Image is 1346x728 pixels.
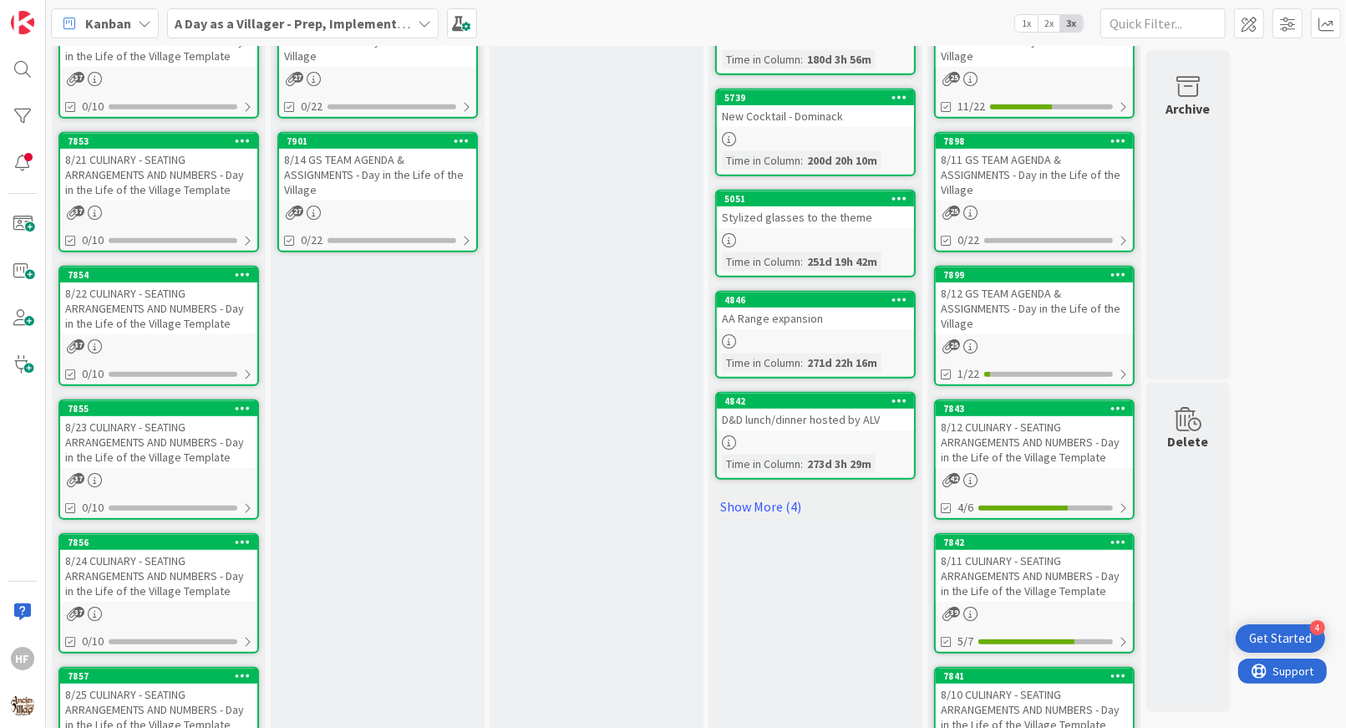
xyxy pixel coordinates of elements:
[715,89,916,176] a: 5739New Cocktail - DominackTime in Column:200d 20h 10m
[60,134,257,201] div: 78538/21 CULINARY - SEATING ARRANGEMENTS AND NUMBERS - Day in the Life of the Village Template
[722,252,800,271] div: Time in Column
[957,633,973,650] span: 5/7
[936,401,1133,416] div: 7843
[724,294,914,306] div: 4846
[1168,431,1209,451] div: Delete
[35,3,76,23] span: Support
[1249,630,1312,647] div: Get Started
[11,647,34,670] div: HF
[800,252,803,271] span: :
[715,392,916,480] a: 4842D&D lunch/dinner hosted by ALVTime in Column:273d 3h 29m
[279,149,476,201] div: 8/14 GS TEAM AGENDA & ASSIGNMENTS - Day in the Life of the Village
[936,134,1133,149] div: 7898
[68,403,257,415] div: 7855
[60,401,257,468] div: 78558/23 CULINARY - SEATING ARRANGEMENTS AND NUMBERS - Day in the Life of the Village Template
[936,550,1133,602] div: 8/11 CULINARY - SEATING ARRANGEMENTS AND NUMBERS - Day in the Life of the Village Template
[60,550,257,602] div: 8/24 CULINARY - SEATING ARRANGEMENTS AND NUMBERS - Day in the Life of the Village Template
[58,533,259,654] a: 78568/24 CULINARY - SEATING ARRANGEMENTS AND NUMBERS - Day in the Life of the Village Template0/10
[936,134,1133,201] div: 78988/11 GS TEAM AGENDA & ASSIGNMENTS - Day in the Life of the Village
[1166,99,1211,119] div: Archive
[800,50,803,69] span: :
[68,135,257,147] div: 7853
[68,269,257,281] div: 7854
[1038,15,1060,32] span: 2x
[58,132,259,252] a: 78538/21 CULINARY - SEATING ARRANGEMENTS AND NUMBERS - Day in the Life of the Village Template0/10
[58,400,259,520] a: 78558/23 CULINARY - SEATING ARRANGEMENTS AND NUMBERS - Day in the Life of the Village Template0/10
[803,252,881,271] div: 251d 19h 42m
[277,132,478,252] a: 79018/14 GS TEAM AGENDA & ASSIGNMENTS - Day in the Life of the Village0/22
[58,266,259,386] a: 78548/22 CULINARY - SEATING ARRANGEMENTS AND NUMBERS - Day in the Life of the Village Template0/10
[943,135,1133,147] div: 7898
[68,670,257,682] div: 7857
[943,403,1133,415] div: 7843
[803,151,881,170] div: 200d 20h 10m
[1100,8,1226,38] input: Quick Filter...
[60,401,257,416] div: 7855
[957,499,973,517] span: 4/6
[717,105,914,127] div: New Cocktail - Dominack
[943,537,1133,548] div: 7842
[60,535,257,550] div: 7856
[722,151,800,170] div: Time in Column
[74,72,84,83] span: 37
[800,455,803,473] span: :
[74,473,84,484] span: 37
[949,473,960,484] span: 42
[722,50,800,69] div: Time in Column
[60,134,257,149] div: 7853
[60,669,257,684] div: 7857
[724,193,914,205] div: 5051
[722,354,800,372] div: Time in Column
[82,232,104,249] span: 0/10
[936,416,1133,468] div: 8/12 CULINARY - SEATING ARRANGEMENTS AND NUMBERS - Day in the Life of the Village Template
[717,191,914,228] div: 5051Stylized glasses to the theme
[60,416,257,468] div: 8/23 CULINARY - SEATING ARRANGEMENTS AND NUMBERS - Day in the Life of the Village Template
[1236,624,1325,653] div: Open Get Started checklist, remaining modules: 4
[934,533,1135,654] a: 78428/11 CULINARY - SEATING ARRANGEMENTS AND NUMBERS - Day in the Life of the Village Template5/7
[60,535,257,602] div: 78568/24 CULINARY - SEATING ARRANGEMENTS AND NUMBERS - Day in the Life of the Village Template
[11,11,34,34] img: Visit kanbanzone.com
[936,401,1133,468] div: 78438/12 CULINARY - SEATING ARRANGEMENTS AND NUMBERS - Day in the Life of the Village Template
[803,354,881,372] div: 271d 22h 16m
[803,50,876,69] div: 180d 3h 56m
[717,394,914,430] div: 4842D&D lunch/dinner hosted by ALV
[85,13,131,33] span: Kanban
[936,535,1133,602] div: 78428/11 CULINARY - SEATING ARRANGEMENTS AND NUMBERS - Day in the Life of the Village Template
[60,283,257,334] div: 8/22 CULINARY - SEATING ARRANGEMENTS AND NUMBERS - Day in the Life of the Village Template
[724,395,914,407] div: 4842
[936,283,1133,334] div: 8/12 GS TEAM AGENDA & ASSIGNMENTS - Day in the Life of the Village
[934,132,1135,252] a: 78988/11 GS TEAM AGENDA & ASSIGNMENTS - Day in the Life of the Village0/22
[934,266,1135,386] a: 78998/12 GS TEAM AGENDA & ASSIGNMENTS - Day in the Life of the Village1/22
[936,669,1133,684] div: 7841
[68,537,257,548] div: 7856
[936,267,1133,283] div: 7899
[803,455,876,473] div: 273d 3h 29m
[943,269,1133,281] div: 7899
[82,499,104,517] span: 0/10
[943,670,1133,682] div: 7841
[957,232,979,249] span: 0/22
[11,694,34,717] img: avatar
[936,149,1133,201] div: 8/11 GS TEAM AGENDA & ASSIGNMENTS - Day in the Life of the Village
[82,365,104,383] span: 0/10
[800,354,803,372] span: :
[934,400,1135,520] a: 78438/12 CULINARY - SEATING ARRANGEMENTS AND NUMBERS - Day in the Life of the Village Template4/6
[949,206,960,216] span: 25
[717,191,914,206] div: 5051
[724,92,914,104] div: 5739
[949,607,960,618] span: 39
[74,206,84,216] span: 37
[949,339,960,350] span: 25
[292,72,303,83] span: 27
[722,455,800,473] div: Time in Column
[82,98,104,115] span: 0/10
[74,339,84,350] span: 37
[60,267,257,283] div: 7854
[287,135,476,147] div: 7901
[715,493,916,520] a: Show More (4)
[292,206,303,216] span: 27
[60,267,257,334] div: 78548/22 CULINARY - SEATING ARRANGEMENTS AND NUMBERS - Day in the Life of the Village Template
[800,151,803,170] span: :
[717,293,914,329] div: 4846AA Range expansion
[957,365,979,383] span: 1/22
